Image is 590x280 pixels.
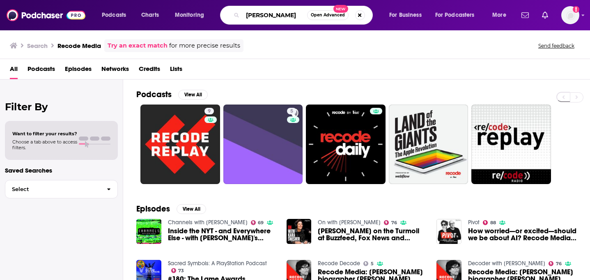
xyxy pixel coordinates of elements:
a: Sacred Symbols: A PlayStation Podcast [168,260,267,267]
a: Lists [170,62,182,79]
a: Try an exact match [108,41,168,50]
span: Logged in as dkcmediatechnyc [561,6,579,24]
span: Choose a tab above to access filters. [12,139,77,150]
span: for more precise results [169,41,240,50]
a: 88 [483,220,496,225]
img: How worried—or excited—should we be about AI? Recode Media with Peter Kafka [436,219,461,244]
span: 5 [290,107,293,116]
a: Episodes [65,62,92,79]
a: 76 [384,220,397,225]
h2: Podcasts [136,89,172,100]
img: Ben Smith on the Turmoil at Buzzfeed, Fox News and Everything In Between [287,219,312,244]
a: Show notifications dropdown [518,8,532,22]
a: 76 [549,261,562,266]
a: Credits [139,62,160,79]
span: 88 [490,221,496,225]
h2: Filter By [5,101,118,113]
span: 9 [208,107,211,116]
a: How worried—or excited—should we be about AI? Recode Media with Peter Kafka [468,228,577,241]
span: 73 [178,269,184,273]
a: Networks [101,62,129,79]
span: Monitoring [175,9,204,21]
button: open menu [96,9,137,22]
a: 9 [140,105,220,184]
button: View All [178,90,208,100]
a: Pivot [468,219,480,226]
input: Search podcasts, credits, & more... [243,9,307,22]
a: Ben Smith on the Turmoil at Buzzfeed, Fox News and Everything In Between [318,228,427,241]
button: open menu [430,9,487,22]
h3: Search [27,42,48,50]
span: For Business [389,9,422,21]
button: View All [177,204,206,214]
span: Inside the NYT - and Everywhere Else - with [PERSON_NAME]'s [PERSON_NAME] [168,228,277,241]
a: Podcasts [28,62,55,79]
a: 69 [251,220,264,225]
span: 5 [371,262,374,266]
button: open menu [487,9,517,22]
button: Select [5,180,118,198]
svg: Add a profile image [573,6,579,13]
span: Open Advanced [311,13,345,17]
a: Show notifications dropdown [539,8,551,22]
h3: Recode Media [57,42,101,50]
h2: Episodes [136,204,170,214]
div: Search podcasts, credits, & more... [228,6,381,25]
button: open menu [169,9,215,22]
span: For Podcasters [435,9,475,21]
a: Inside the NYT - and Everywhere Else - with Semafor's Max Tani [168,228,277,241]
img: Inside the NYT - and Everywhere Else - with Semafor's Max Tani [136,219,161,244]
a: 5 [363,261,374,266]
span: 69 [258,221,264,225]
a: On with Kara Swisher [318,219,381,226]
span: Want to filter your results? [12,131,77,137]
a: 5 [223,105,303,184]
button: open menu [383,9,432,22]
span: How worried—or excited—should we be about AI? Recode Media with [PERSON_NAME] [468,228,577,241]
span: New [333,5,348,13]
span: Charts [141,9,159,21]
a: Recode Decode [318,260,360,267]
span: Podcasts [102,9,126,21]
a: PodcastsView All [136,89,208,100]
a: 9 [204,108,214,114]
a: All [10,62,18,79]
img: Podchaser - Follow, Share and Rate Podcasts [7,7,85,23]
button: Show profile menu [561,6,579,24]
a: Channels with Peter Kafka [168,219,248,226]
a: 73 [171,268,184,273]
span: 76 [556,262,562,266]
span: 76 [391,221,397,225]
span: More [492,9,506,21]
span: [PERSON_NAME] on the Turmoil at Buzzfeed, Fox News and Everything In Between [318,228,427,241]
a: EpisodesView All [136,204,206,214]
a: Charts [136,9,164,22]
button: Open AdvancedNew [307,10,349,20]
p: Saved Searches [5,166,118,174]
img: User Profile [561,6,579,24]
a: Decoder with Nilay Patel [468,260,545,267]
a: 5 [287,108,296,114]
span: Select [5,187,100,192]
button: Send feedback [536,42,577,49]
